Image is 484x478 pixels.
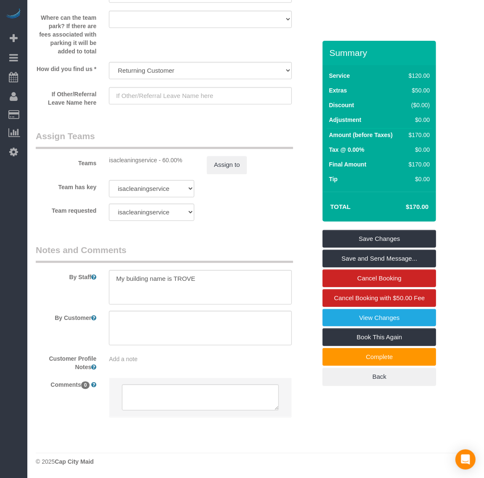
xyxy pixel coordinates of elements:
[81,381,90,389] span: 0
[405,145,430,154] div: $0.00
[405,71,430,80] div: $120.00
[323,230,436,248] a: Save Changes
[36,130,293,149] legend: Assign Teams
[381,203,428,211] h4: $170.00
[334,294,425,301] span: Cancel Booking with $50.00 Fee
[405,131,430,139] div: $170.00
[329,48,432,58] h3: Summary
[405,175,430,183] div: $0.00
[405,101,430,109] div: ($0.00)
[207,156,247,174] button: Assign to
[29,87,103,107] label: If Other/Referral Leave Name here
[323,269,436,287] a: Cancel Booking
[455,449,476,470] div: Open Intercom Messenger
[329,175,338,183] label: Tip
[323,309,436,327] a: View Changes
[405,116,430,124] div: $0.00
[36,457,476,466] div: © 2025
[405,86,430,95] div: $50.00
[323,328,436,346] a: Book This Again
[329,116,361,124] label: Adjustment
[29,11,103,55] label: Where can the team park? If there are fees associated with parking it will be added to total
[329,145,364,154] label: Tax @ 0.00%
[109,156,194,164] div: isacleaningservice - 60.00%
[109,356,138,362] span: Add a note
[323,289,436,307] a: Cancel Booking with $50.00 Fee
[109,87,292,104] input: If Other/Referral Leave Name here
[29,62,103,73] label: How did you find us *
[29,311,103,322] label: By Customer
[329,86,347,95] label: Extras
[323,250,436,267] a: Save and Send Message...
[36,244,293,263] legend: Notes and Comments
[329,131,392,139] label: Amount (before Taxes)
[329,71,350,80] label: Service
[330,203,351,210] strong: Total
[55,458,94,465] strong: Cap City Maid
[5,8,22,20] img: Automaid Logo
[29,378,103,389] label: Comments
[329,101,354,109] label: Discount
[329,160,366,169] label: Final Amount
[405,160,430,169] div: $170.00
[29,270,103,281] label: By Staff
[29,351,103,371] label: Customer Profile Notes
[29,180,103,191] label: Team has key
[323,348,436,366] a: Complete
[323,368,436,386] a: Back
[29,203,103,215] label: Team requested
[29,156,103,167] label: Teams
